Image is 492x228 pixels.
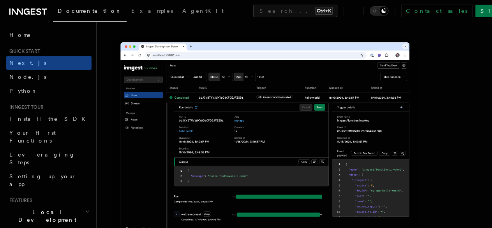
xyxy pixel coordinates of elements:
span: Leveraging Steps [9,151,75,165]
span: Local Development [6,208,85,224]
a: Python [6,84,92,98]
span: Quick start [6,48,40,54]
span: AgentKit [182,8,224,14]
a: Setting up your app [6,169,92,191]
span: Python [9,88,38,94]
button: Local Development [6,205,92,227]
a: Node.js [6,70,92,84]
span: Next.js [9,60,46,66]
span: Inngest tour [6,104,44,110]
span: Documentation [58,8,122,14]
a: Examples [127,2,178,21]
a: Install the SDK [6,112,92,126]
a: Home [6,28,92,42]
span: Setting up your app [9,173,76,187]
span: Features [6,197,32,204]
button: Search...Ctrl+K [253,5,337,17]
a: AgentKit [178,2,228,21]
span: Examples [131,8,173,14]
span: Install the SDK [9,116,90,122]
span: Your first Functions [9,130,56,144]
a: Leveraging Steps [6,148,92,169]
a: Next.js [6,56,92,70]
span: Home [9,31,31,39]
a: Your first Functions [6,126,92,148]
span: Node.js [9,74,46,80]
a: Contact sales [401,5,472,17]
kbd: Ctrl+K [315,7,333,15]
button: Toggle dark mode [370,6,388,16]
a: Documentation [53,2,127,22]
